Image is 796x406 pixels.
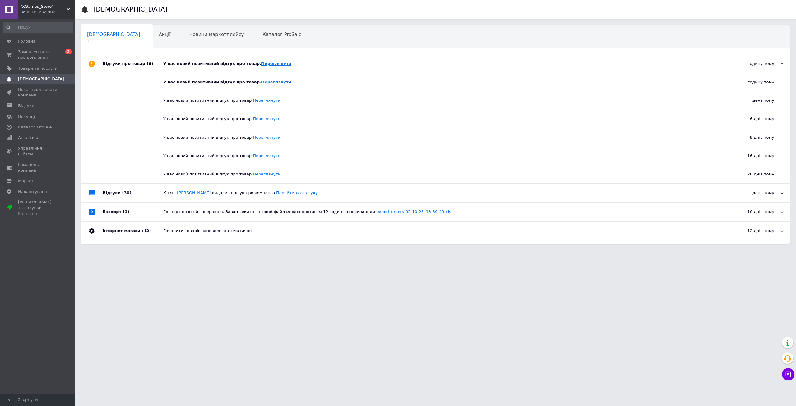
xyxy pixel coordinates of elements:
[20,4,67,9] span: "XGames_Store"
[122,190,132,195] span: (30)
[18,39,35,44] span: Головна
[87,39,140,43] span: 1
[163,228,721,234] div: Габарити товарів заповнені автоматично
[721,190,784,196] div: день тому
[712,110,790,128] div: 6 днів тому
[103,222,163,240] div: Інтернет магазин
[18,199,58,217] span: [PERSON_NAME] та рахунки
[18,66,58,71] span: Товари та послуги
[18,189,50,194] span: Налаштування
[163,98,712,103] div: У вас новий позитивний відгук про товар.
[18,124,52,130] span: Каталог ProSale
[18,103,34,109] span: Відгуки
[18,114,35,119] span: Покупці
[177,190,211,195] a: [PERSON_NAME]
[18,87,58,98] span: Показники роботи компанії
[163,135,712,140] div: У вас новий позитивний відгук про товар.
[103,203,163,221] div: Експорт
[18,146,58,157] span: Управління сайтом
[163,171,712,177] div: У вас новий позитивний відгук про товар.
[20,9,75,15] div: Ваш ID: 3945902
[18,211,58,217] div: Prom топ
[163,79,712,85] div: У вас новий позитивний відгук про товар.
[103,54,163,73] div: Відгуки про товар
[65,49,72,54] span: 2
[253,98,280,103] a: Переглянути
[782,368,794,380] button: Чат з покупцем
[18,178,34,184] span: Маркет
[712,165,790,183] div: 20 днів тому
[253,135,280,140] a: Переглянути
[189,32,244,37] span: Новини маркетплейсу
[721,209,784,215] div: 10 днів тому
[253,116,280,121] a: Переглянути
[163,209,721,215] div: Експорт позицій завершено. Завантажити готовий файл можна протягом 12 годин за посиланням:
[712,91,790,110] div: день тому
[144,228,151,233] span: (2)
[721,61,784,67] div: годину тому
[721,228,784,234] div: 12 днів тому
[163,190,319,195] span: Клієнт
[253,153,280,158] a: Переглянути
[3,22,73,33] input: Пошук
[18,135,39,141] span: Аналітика
[262,32,301,37] span: Каталог ProSale
[103,184,163,202] div: Відгуки
[18,162,58,173] span: Гаманець компанії
[87,32,140,37] span: [DEMOGRAPHIC_DATA]
[93,6,168,13] h1: [DEMOGRAPHIC_DATA]
[163,116,712,122] div: У вас новий позитивний відгук про товар.
[377,209,451,214] a: export-orders-02-10-25_13-39-49.xls
[163,61,721,67] div: У вас новий позитивний відгук про товар.
[276,190,319,195] a: Перейти до відгуку.
[212,190,319,195] span: видалив відгук про компанію.
[261,80,291,84] a: Переглянути
[712,147,790,165] div: 16 днів тому
[253,172,280,176] a: Переглянути
[163,153,712,159] div: У вас новий позитивний відгук про товар.
[712,128,790,147] div: 9 днів тому
[712,73,790,91] div: годину тому
[18,76,64,82] span: [DEMOGRAPHIC_DATA]
[147,61,153,66] span: (6)
[159,32,171,37] span: Акції
[123,209,129,214] span: (1)
[18,49,58,60] span: Замовлення та повідомлення
[261,61,291,66] a: Переглянути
